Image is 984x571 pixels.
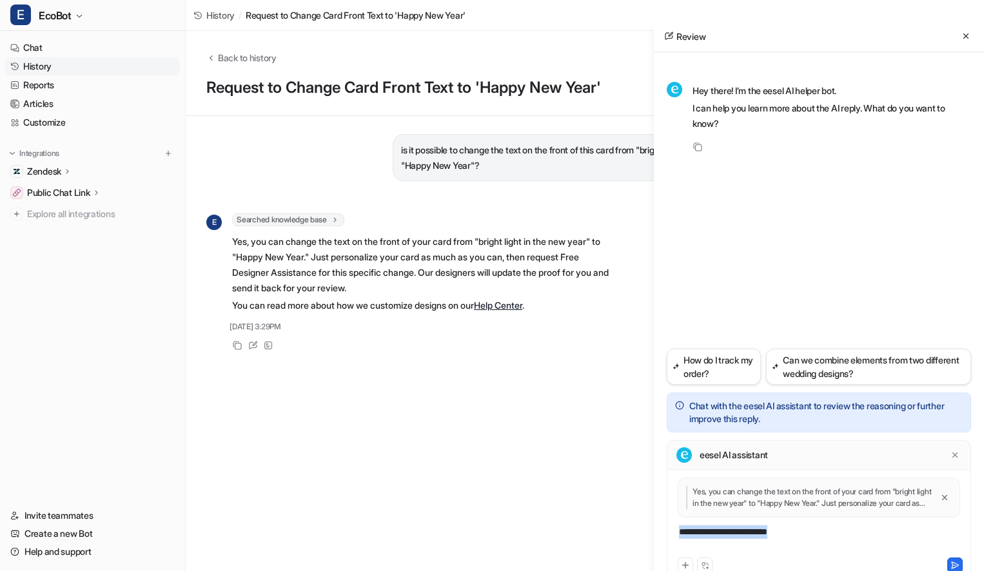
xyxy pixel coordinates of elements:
[230,321,281,333] span: [DATE] 3:29PM
[164,149,173,158] img: menu_add.svg
[10,5,31,25] span: E
[232,213,344,226] span: Searched knowledge base
[401,142,762,173] p: is it possible to change the text on the front of this card from "bright light in the new year" t...
[206,79,770,97] h1: Request to Change Card Front Text to 'Happy New Year'
[13,189,21,197] img: Public Chat Link
[693,101,971,131] p: I can help you learn more about the AI reply. What do you want to know?
[5,113,180,131] a: Customize
[13,168,21,175] img: Zendesk
[206,215,222,230] span: E
[8,149,17,158] img: expand menu
[5,39,180,57] a: Chat
[19,148,59,159] p: Integrations
[193,8,235,22] a: History
[693,83,971,99] p: Hey there! I’m the eesel AI helper bot.
[218,51,277,64] span: Back to history
[5,95,180,113] a: Articles
[239,8,242,22] span: /
[686,486,932,509] p: Yes, you can change the text on the front of your card from "bright light in the new year" to "Ha...
[10,208,23,220] img: explore all integrations
[5,525,180,543] a: Create a new Bot
[5,147,63,160] button: Integrations
[206,8,235,22] span: History
[664,30,705,43] h2: Review
[5,57,180,75] a: History
[474,300,522,311] a: Help Center
[232,234,609,296] p: Yes, you can change the text on the front of your card from "bright light in the new year" to "Ha...
[206,51,277,64] button: Back to history
[5,507,180,525] a: Invite teammates
[766,349,971,385] button: Can we combine elements from two different wedding designs?
[27,204,175,224] span: Explore all integrations
[246,8,466,22] span: Request to Change Card Front Text to 'Happy New Year'
[27,165,61,178] p: Zendesk
[232,298,609,313] p: You can read more about how we customize designs on our .
[5,76,180,94] a: Reports
[5,543,180,561] a: Help and support
[39,6,72,24] span: EcoBot
[27,186,90,199] p: Public Chat Link
[700,449,768,461] p: eesel AI assistant
[667,349,761,385] button: How do I track my order?
[689,400,963,425] p: Chat with the eesel AI assistant to review the reasoning or further improve this reply.
[938,490,952,505] button: Close quote
[5,205,180,223] a: Explore all integrations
